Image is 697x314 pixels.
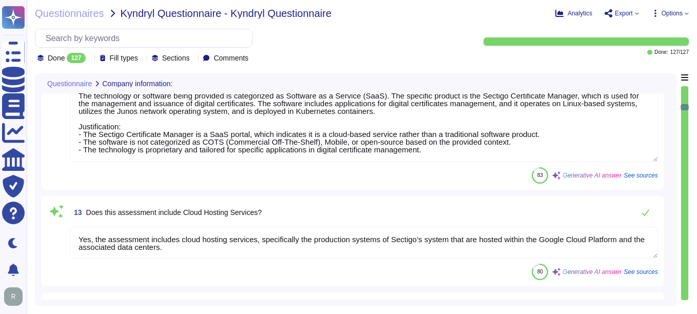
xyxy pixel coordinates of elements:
span: 80 [537,269,543,274]
input: Search by keywords [41,29,252,47]
span: Kyndryl Questionnaire - Kyndryl Questionnaire [121,8,332,18]
span: Company information: [102,80,172,87]
span: Does this assessment include Cloud Hosting Services? [86,208,262,217]
span: Done [48,54,65,62]
span: Generative AI answer [563,269,622,275]
span: Comments [214,54,248,62]
div: 127 [67,53,85,63]
span: Generative AI answer [563,172,622,179]
span: Questionnaire [47,80,92,87]
span: 127 / 127 [670,50,689,55]
span: See sources [624,172,658,179]
button: Analytics [555,9,592,17]
span: Options [662,10,683,16]
span: Analytics [568,10,592,16]
span: See sources [624,269,658,275]
span: Done: [654,50,668,55]
img: user [4,287,23,306]
span: Sections [162,54,190,62]
textarea: The technology or software being provided is categorized as Software as a Service (SaaS). The spe... [70,84,658,162]
span: 83 [537,172,543,178]
span: 13 [70,209,82,216]
button: user [2,285,30,308]
span: Export [615,10,633,16]
textarea: Yes, the assessment includes cloud hosting services, specifically the production systems of Secti... [70,227,658,259]
span: Questionnaires [35,8,104,18]
span: Fill types [110,54,138,62]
